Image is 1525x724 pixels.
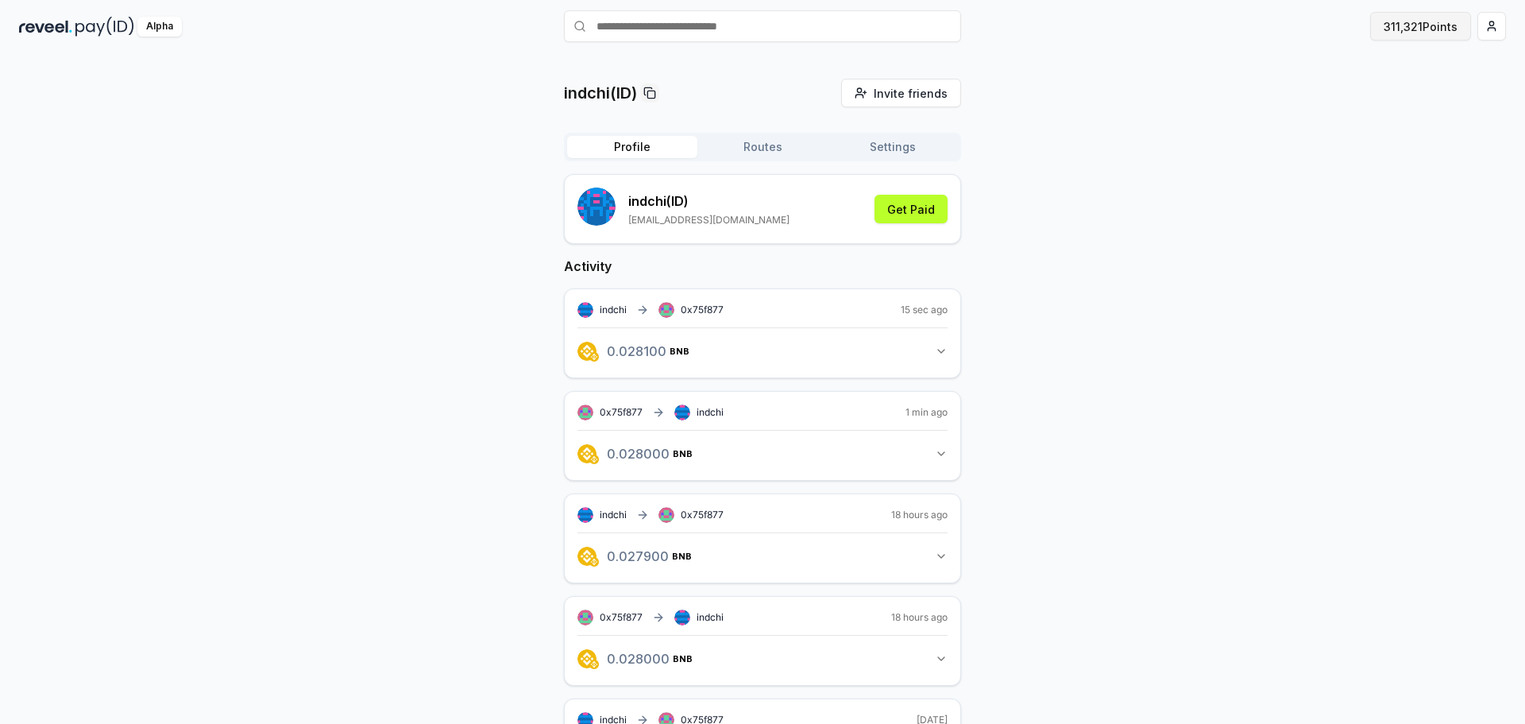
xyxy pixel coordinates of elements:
[564,82,637,104] p: indchi(ID)
[19,17,72,37] img: reveel_dark
[628,192,790,211] p: indchi (ID)
[577,547,596,566] img: logo.png
[600,406,643,418] span: 0x75f877
[564,257,961,276] h2: Activity
[589,557,599,567] img: logo.png
[589,352,599,362] img: logo.png
[628,214,790,226] p: [EMAIL_ADDRESS][DOMAIN_NAME]
[589,455,599,464] img: logo.png
[673,449,693,459] span: BNB
[681,509,724,521] span: 0x75f877
[1370,12,1471,41] button: 311,321Points
[577,444,596,463] img: logo.png
[600,611,643,623] span: 0x75f877
[589,660,599,669] img: logo.png
[75,17,134,37] img: pay_id
[577,338,948,365] button: 0.028100BNB
[697,406,724,419] span: indchi
[577,649,596,668] img: logo.png
[891,611,948,624] span: 18 hours ago
[874,195,948,223] button: Get Paid
[577,440,948,467] button: 0.028000BNB
[697,136,828,158] button: Routes
[828,136,958,158] button: Settings
[901,304,948,316] span: 15 sec ago
[905,406,948,419] span: 1 min ago
[697,611,724,624] span: indchi
[891,509,948,521] span: 18 hours ago
[673,654,693,664] span: BNB
[600,509,627,521] span: indchi
[874,85,948,102] span: Invite friends
[600,304,627,316] span: indchi
[577,342,596,361] img: logo.png
[841,79,961,107] button: Invite friends
[137,17,182,37] div: Alpha
[681,304,724,316] span: 0x75f877
[577,543,948,570] button: 0.027900BNB
[567,136,697,158] button: Profile
[577,645,948,672] button: 0.028000BNB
